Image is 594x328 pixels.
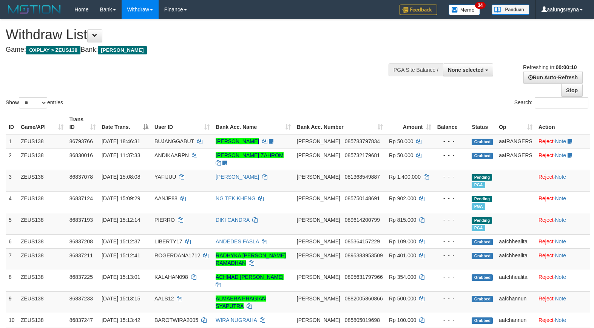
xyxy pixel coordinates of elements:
th: Bank Acc. Number: activate to sort column ascending [294,113,386,134]
span: [DATE] 15:08:08 [102,174,140,180]
span: [DATE] 11:37:33 [102,152,140,158]
span: [DATE] 15:12:14 [102,217,140,223]
a: Note [555,238,566,244]
td: ZEUS138 [18,191,66,213]
a: Reject [538,296,554,302]
th: Action [535,113,590,134]
a: Reject [538,274,554,280]
th: Op: activate to sort column ascending [496,113,535,134]
span: AANJP88 [154,195,177,201]
a: ACHMAD [PERSON_NAME] [216,274,284,280]
span: [PERSON_NAME] [297,252,340,258]
span: Rp 500.000 [389,296,416,302]
td: ZEUS138 [18,291,66,313]
span: [DATE] 15:13:15 [102,296,140,302]
td: · [535,248,590,270]
span: [PERSON_NAME] [297,195,340,201]
span: 86837225 [69,274,93,280]
span: Grabbed [472,253,493,259]
span: [PERSON_NAME] [297,238,340,244]
span: [DATE] 15:12:37 [102,238,140,244]
a: Note [555,274,566,280]
span: ANDIKAARPN [154,152,189,158]
td: aafchannun [496,313,535,327]
span: Rp 50.000 [389,152,413,158]
span: LIBERTY17 [154,238,182,244]
td: · [535,291,590,313]
span: Rp 815.000 [389,217,416,223]
th: ID [6,113,18,134]
span: Rp 902.000 [389,195,416,201]
th: Game/API: activate to sort column ascending [18,113,66,134]
span: [PERSON_NAME] [297,217,340,223]
span: 86837193 [69,217,93,223]
a: Reject [538,317,554,323]
a: Note [555,217,566,223]
a: Reject [538,252,554,258]
td: aafRANGERS [496,148,535,170]
td: 10 [6,313,18,327]
td: 2 [6,148,18,170]
span: 86837211 [69,252,93,258]
span: BUJANGGABUT [154,138,194,144]
td: aafchhealita [496,248,535,270]
th: Status [469,113,496,134]
div: - - - [437,195,466,202]
td: · [535,313,590,327]
select: Showentries [19,97,47,108]
div: - - - [437,273,466,281]
td: aafchhealita [496,234,535,248]
label: Show entries [6,97,63,108]
span: Pending [472,174,492,181]
span: PIERRO [154,217,175,223]
span: 86837247 [69,317,93,323]
a: Note [555,317,566,323]
div: - - - [437,295,466,302]
td: ZEUS138 [18,213,66,234]
a: Reject [538,138,554,144]
a: DIKI CANDRA [216,217,249,223]
td: 5 [6,213,18,234]
span: Copy 0882005860866 to clipboard [345,296,383,302]
th: Bank Acc. Name: activate to sort column ascending [213,113,294,134]
a: Stop [561,84,583,97]
span: 34 [475,2,485,9]
td: 6 [6,234,18,248]
span: Copy 085805019698 to clipboard [345,317,380,323]
span: Copy 085364157229 to clipboard [345,238,380,244]
div: - - - [437,216,466,224]
span: 86793766 [69,138,93,144]
div: - - - [437,252,466,259]
td: 4 [6,191,18,213]
span: Grabbed [472,239,493,245]
a: NG TEK KHENG [216,195,256,201]
span: [PERSON_NAME] [297,317,340,323]
td: ZEUS138 [18,148,66,170]
td: 9 [6,291,18,313]
a: Note [555,152,566,158]
span: Pending [472,217,492,224]
a: Note [555,252,566,258]
img: Feedback.jpg [400,5,437,15]
a: Note [555,174,566,180]
span: [PERSON_NAME] [297,174,340,180]
a: WIRA NUGRAHA [216,317,257,323]
th: Amount: activate to sort column ascending [386,113,434,134]
span: Marked by aafRornrotha [472,203,485,210]
a: Run Auto-Refresh [523,71,583,84]
a: [PERSON_NAME] [216,138,259,144]
span: [DATE] 15:12:41 [102,252,140,258]
a: Reject [538,217,554,223]
a: RADHYKA [PERSON_NAME] RAMADHAN [216,252,286,266]
label: Search: [514,97,588,108]
span: Copy 089614200799 to clipboard [345,217,380,223]
span: ROGERDANA1712 [154,252,200,258]
span: Copy 0895383953509 to clipboard [345,252,383,258]
th: Balance [434,113,469,134]
span: 86830016 [69,152,93,158]
span: Grabbed [472,274,493,281]
span: 86837208 [69,238,93,244]
span: BAROTWIRA2005 [154,317,198,323]
span: Grabbed [472,317,493,324]
span: OXPLAY > ZEUS138 [26,46,80,54]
